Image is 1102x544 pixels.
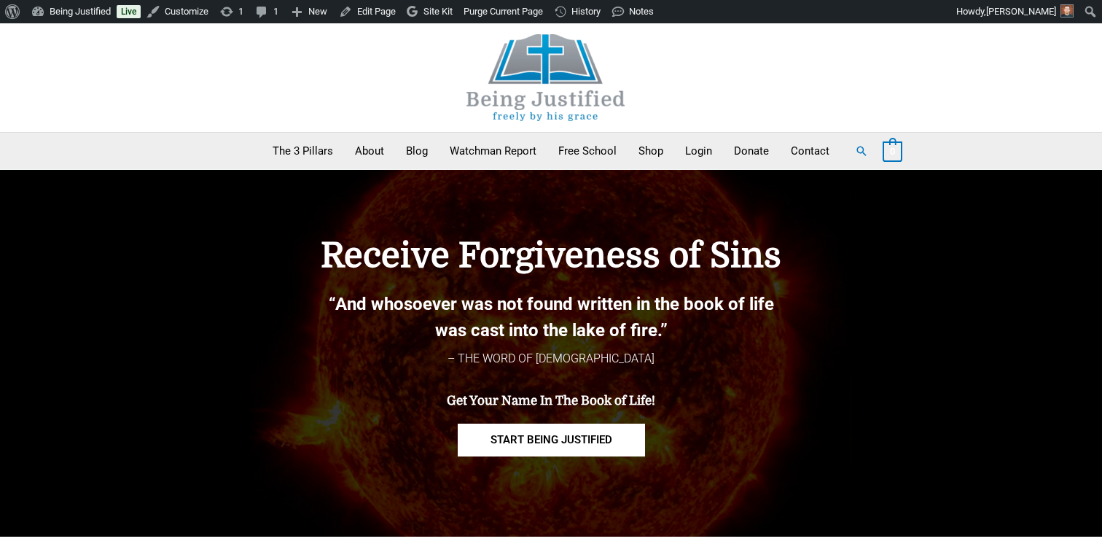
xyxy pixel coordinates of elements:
[491,435,612,446] span: START BEING JUSTIFIED
[245,236,857,276] h4: Receive Forgiveness of Sins
[855,144,868,158] a: Search button
[458,424,645,456] a: START BEING JUSTIFIED
[780,133,840,169] a: Contact
[344,133,395,169] a: About
[674,133,723,169] a: Login
[547,133,628,169] a: Free School
[986,6,1056,17] span: [PERSON_NAME]
[628,133,674,169] a: Shop
[245,394,857,408] h4: Get Your Name In The Book of Life!
[437,34,655,121] img: Being Justified
[890,146,895,157] span: 0
[262,133,840,169] nav: Primary Site Navigation
[723,133,780,169] a: Donate
[448,351,654,365] span: – THE WORD OF [DEMOGRAPHIC_DATA]
[439,133,547,169] a: Watchman Report
[423,6,453,17] span: Site Kit
[883,144,902,158] a: View Shopping Cart, empty
[395,133,439,169] a: Blog
[329,294,774,341] b: “And whosoever was not found written in the book of life was cast into the lake of fire.”
[117,5,141,18] a: Live
[262,133,344,169] a: The 3 Pillars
